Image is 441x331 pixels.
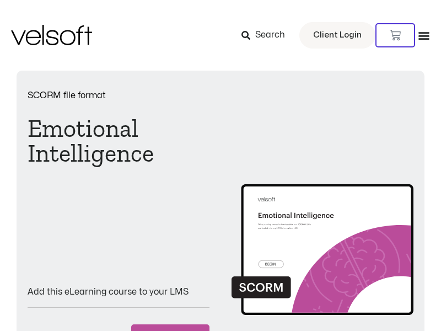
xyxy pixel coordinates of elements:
[28,116,209,166] h1: Emotional Intelligence
[299,22,375,49] a: Client Login
[11,25,92,45] img: Velsoft Training Materials
[241,26,293,45] a: Search
[232,163,413,321] img: Second Product Image
[28,91,209,100] p: SCORM file format
[28,287,209,296] p: Add this eLearning course to your LMS
[313,28,362,42] span: Client Login
[255,28,285,42] span: Search
[418,29,430,41] div: Menu Toggle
